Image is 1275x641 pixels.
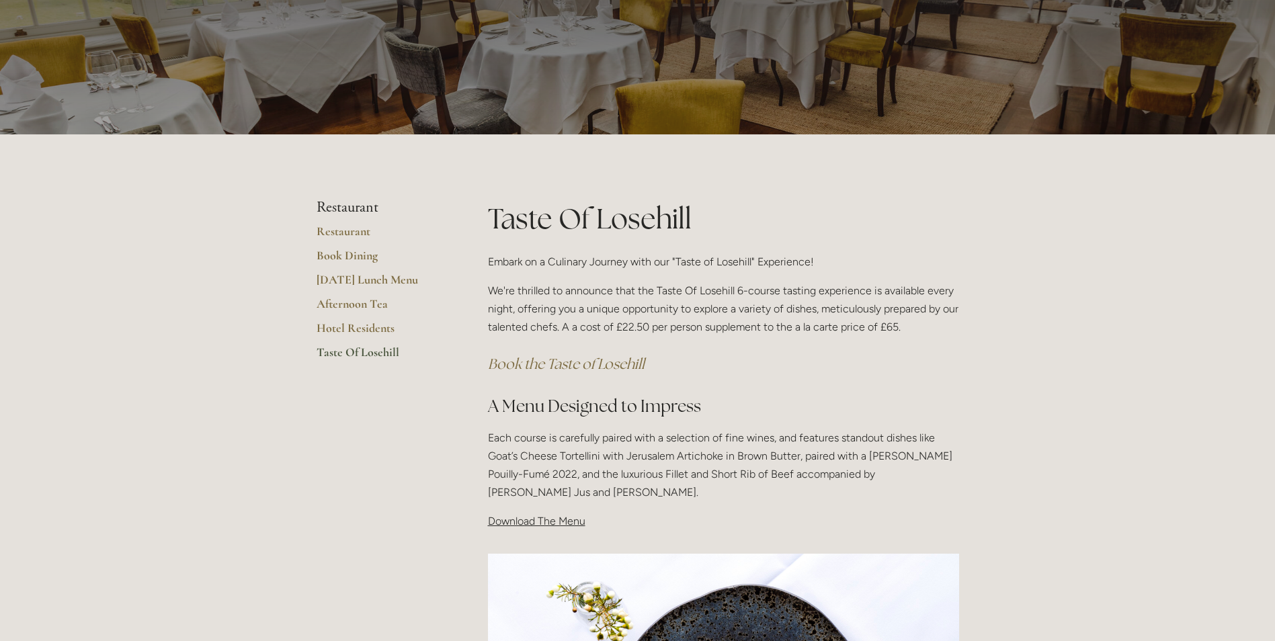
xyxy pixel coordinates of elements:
[317,296,445,320] a: Afternoon Tea
[317,248,445,272] a: Book Dining
[488,429,959,502] p: Each course is carefully paired with a selection of fine wines, and features standout dishes like...
[317,272,445,296] a: [DATE] Lunch Menu
[488,355,645,373] a: Book the Taste of Losehill
[317,199,445,216] li: Restaurant
[317,345,445,369] a: Taste Of Losehill
[488,515,585,527] span: Download The Menu
[488,394,959,418] h2: A Menu Designed to Impress
[317,224,445,248] a: Restaurant
[317,320,445,345] a: Hotel Residents
[488,199,959,239] h1: Taste Of Losehill
[488,253,959,271] p: Embark on a Culinary Journey with our "Taste of Losehill" Experience!
[488,282,959,337] p: We're thrilled to announce that the Taste Of Losehill 6-course tasting experience is available ev...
